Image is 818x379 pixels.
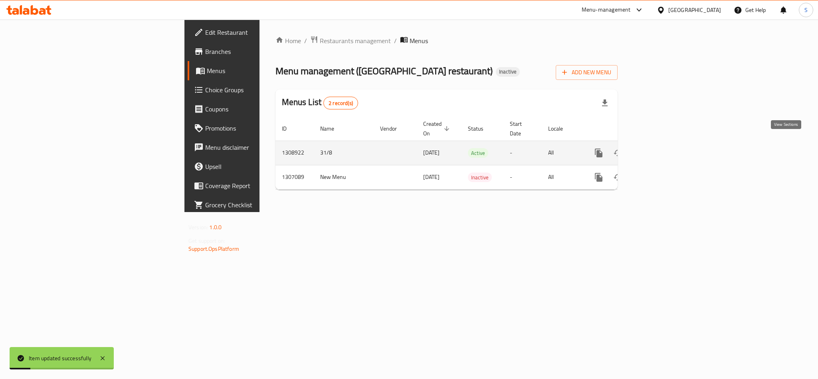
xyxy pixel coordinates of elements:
span: Upsell [205,162,315,171]
a: Branches [188,42,321,61]
span: S [804,6,808,14]
span: Edit Restaurant [205,28,315,37]
span: Menus [207,66,315,75]
th: Actions [583,117,672,141]
span: Coverage Report [205,181,315,190]
div: Inactive [496,67,520,77]
button: more [589,168,608,187]
span: Menu management ( [GEOGRAPHIC_DATA] restaurant ) [275,62,493,80]
td: All [542,165,583,189]
a: Choice Groups [188,80,321,99]
div: [GEOGRAPHIC_DATA] [668,6,721,14]
span: [DATE] [423,172,440,182]
td: All [542,141,583,165]
span: Coupons [205,104,315,114]
span: Grocery Checklist [205,200,315,210]
td: - [503,165,542,189]
a: Menus [188,61,321,80]
span: Locale [548,124,573,133]
span: 1.0.0 [209,222,222,232]
span: Vendor [380,124,407,133]
a: Promotions [188,119,321,138]
span: Menus [410,36,428,46]
nav: breadcrumb [275,36,618,46]
td: New Menu [314,165,374,189]
h2: Menus List [282,96,358,109]
div: Total records count [323,97,358,109]
a: Support.OpsPlatform [188,244,239,254]
span: Branches [205,47,315,56]
span: Add New Menu [562,67,611,77]
span: Inactive [468,173,492,182]
td: - [503,141,542,165]
span: Version: [188,222,208,232]
table: enhanced table [275,117,672,190]
span: Get support on: [188,236,225,246]
span: ID [282,124,297,133]
span: Active [468,149,488,158]
a: Coupons [188,99,321,119]
div: Item updated successfully [29,354,91,363]
span: Promotions [205,123,315,133]
span: 2 record(s) [324,99,358,107]
button: more [589,143,608,163]
span: Restaurants management [320,36,391,46]
span: Created On [423,119,452,138]
a: Upsell [188,157,321,176]
span: Inactive [496,68,520,75]
div: Menu-management [582,5,631,15]
div: Inactive [468,173,492,182]
a: Coverage Report [188,176,321,195]
li: / [394,36,397,46]
button: Change Status [608,168,628,187]
td: 31/8 [314,141,374,165]
span: [DATE] [423,147,440,158]
a: Menu disclaimer [188,138,321,157]
a: Restaurants management [310,36,391,46]
span: Start Date [510,119,532,138]
span: Menu disclaimer [205,143,315,152]
div: Export file [595,93,614,113]
a: Grocery Checklist [188,195,321,214]
span: Choice Groups [205,85,315,95]
a: Edit Restaurant [188,23,321,42]
button: Add New Menu [556,65,618,80]
span: Name [320,124,345,133]
span: Status [468,124,494,133]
